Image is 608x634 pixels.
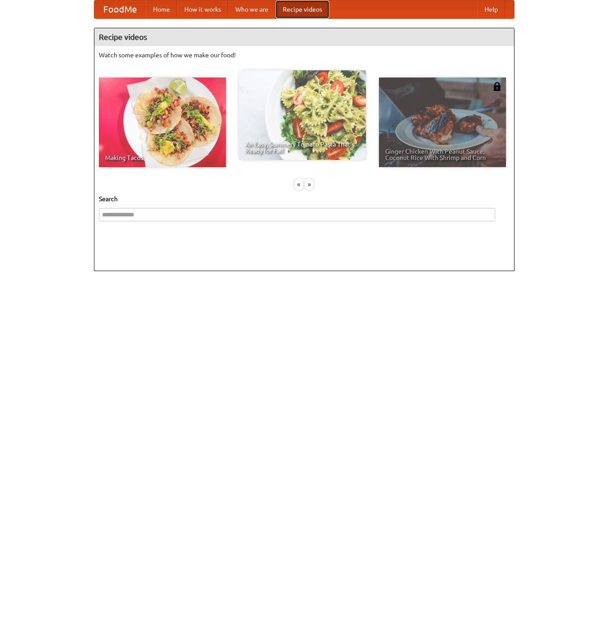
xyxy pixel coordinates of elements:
a: Home [146,0,177,18]
p: Watch some examples of how we make our food! [99,51,510,60]
a: Recipe videos [276,0,329,18]
a: An Easy, Summery Tomato Pasta That's Ready for Fall [239,70,366,160]
span: Making Tacos [105,155,220,161]
a: Help [477,0,505,18]
a: FoodMe [94,0,146,18]
span: An Easy, Summery Tomato Pasta That's Ready for Fall [245,141,360,154]
h5: Search [99,194,510,203]
a: Making Tacos [99,78,226,167]
a: Who we are [228,0,276,18]
h4: Recipe videos [94,28,514,46]
a: How it works [177,0,228,18]
div: » [305,179,313,190]
img: 483408.png [493,82,502,91]
div: « [295,179,303,190]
